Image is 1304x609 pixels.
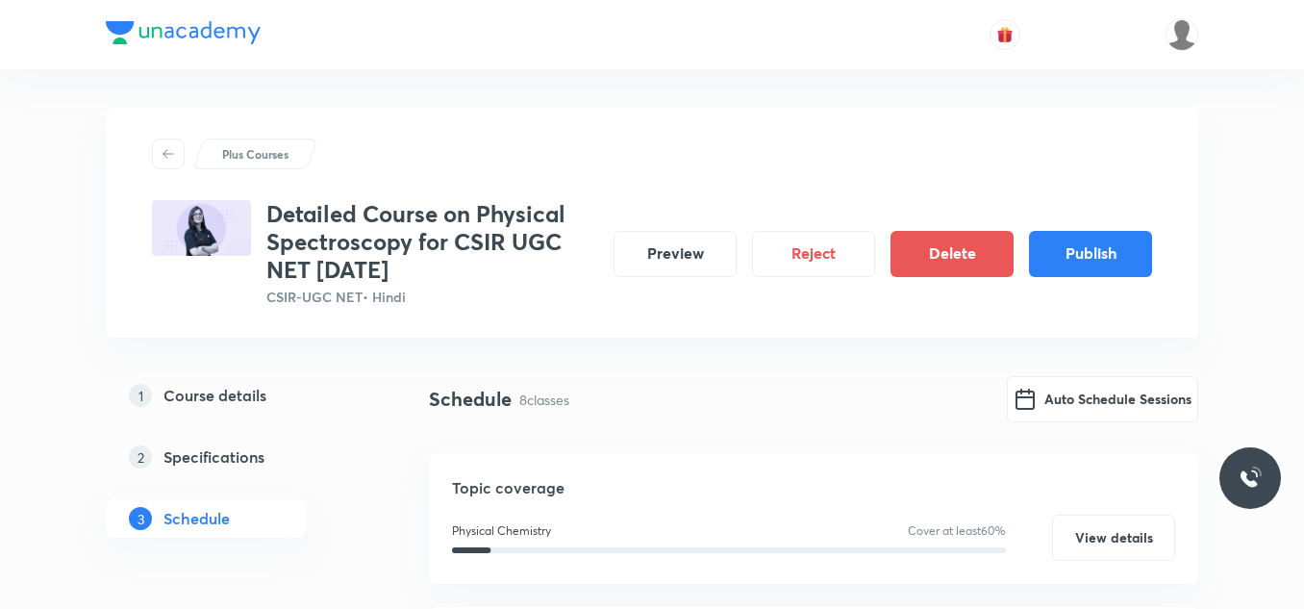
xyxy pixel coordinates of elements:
p: 3 [129,507,152,530]
button: Auto Schedule Sessions [1007,376,1198,422]
p: CSIR-UGC NET • Hindi [266,287,598,307]
button: Preview [614,231,737,277]
img: google [1014,388,1037,411]
p: Cover at least 60 % [908,522,1006,540]
img: Company Logo [106,21,261,44]
h5: Topic coverage [452,476,1175,499]
button: avatar [990,19,1020,50]
p: 8 classes [519,390,569,410]
button: Reject [752,231,875,277]
img: roshni [1166,18,1198,51]
h5: Course details [163,384,266,407]
h4: Schedule [429,385,512,414]
button: View details [1052,515,1175,561]
p: Physical Chemistry [452,522,551,540]
img: B90A8335-9EFA-42D8-9224-453F909E3149_plus.png [152,200,251,256]
p: 2 [129,445,152,469]
h5: Schedule [163,507,230,530]
h5: Specifications [163,445,264,469]
p: 1 [129,384,152,407]
h3: Detailed Course on Physical Spectroscopy for CSIR UGC NET [DATE] [266,200,598,283]
img: ttu [1239,467,1262,490]
a: 2Specifications [106,438,367,476]
img: avatar [996,26,1014,43]
a: Company Logo [106,21,261,49]
button: Publish [1029,231,1152,277]
button: Delete [890,231,1014,277]
p: Plus Courses [222,145,288,163]
a: 1Course details [106,376,367,415]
